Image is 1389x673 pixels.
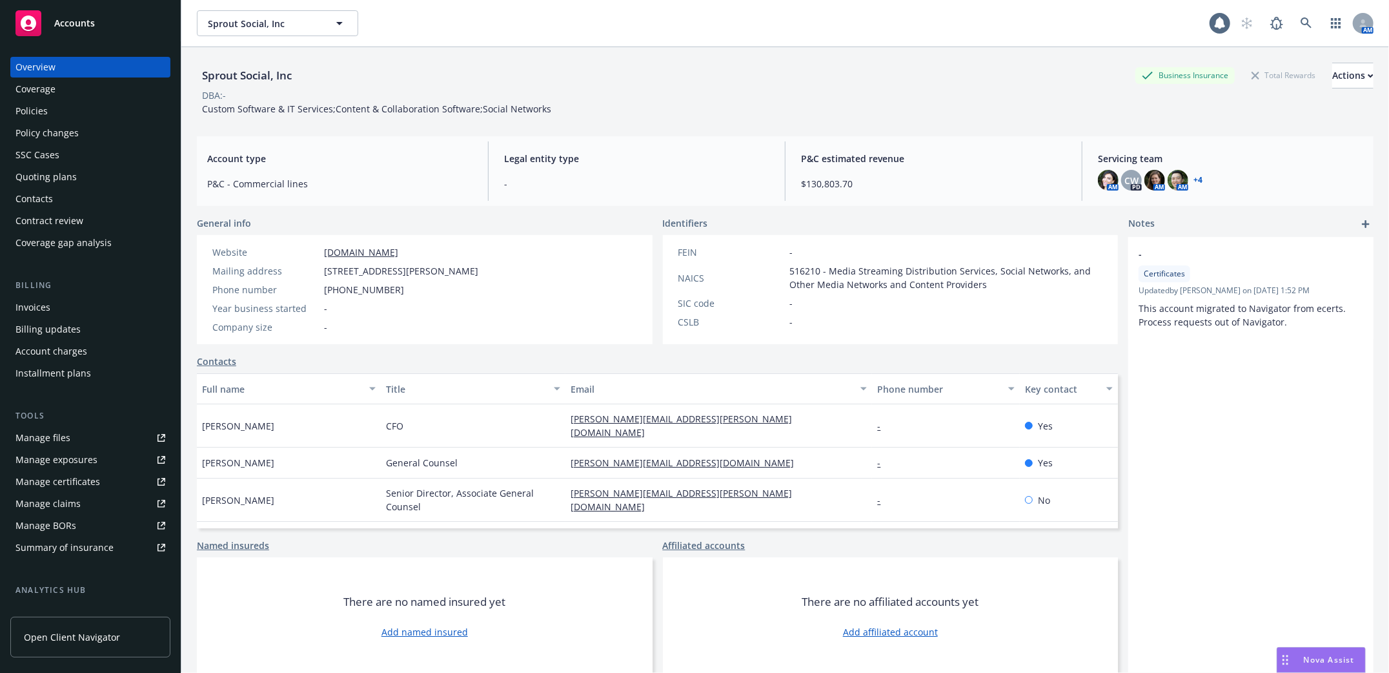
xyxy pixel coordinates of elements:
[1245,67,1322,83] div: Total Rewards
[212,264,319,278] div: Mailing address
[324,246,398,258] a: [DOMAIN_NAME]
[504,177,769,191] span: -
[207,152,472,165] span: Account type
[10,341,170,362] a: Account charges
[10,319,170,340] a: Billing updates
[15,515,76,536] div: Manage BORs
[15,189,53,209] div: Contacts
[381,373,565,404] button: Title
[10,428,170,448] a: Manage files
[202,88,226,102] div: DBA: -
[802,594,978,610] span: There are no affiliated accounts yet
[678,271,785,285] div: NAICS
[1277,648,1293,672] div: Drag to move
[1128,237,1374,339] div: -CertificatesUpdatedby [PERSON_NAME] on [DATE] 1:52 PMThis account migrated to Navigator from ece...
[197,67,297,84] div: Sprout Social, Inc
[10,57,170,78] a: Overview
[678,245,785,259] div: FEIN
[790,245,793,259] span: -
[10,602,170,623] a: Loss summary generator
[504,152,769,165] span: Legal entity type
[386,456,458,470] span: General Counsel
[1323,10,1349,36] a: Switch app
[872,373,1019,404] button: Phone number
[15,363,91,384] div: Installment plans
[1038,456,1053,470] span: Yes
[10,145,170,165] a: SSC Cases
[1135,67,1235,83] div: Business Insurance
[10,471,170,492] a: Manage certificates
[24,630,120,644] span: Open Client Navigator
[15,123,79,143] div: Policy changes
[15,341,87,362] div: Account charges
[1193,176,1202,184] a: +4
[10,167,170,187] a: Quoting plans
[15,167,77,187] div: Quoting plans
[10,5,170,41] a: Accounts
[15,211,83,231] div: Contract review
[386,382,545,396] div: Title
[1293,10,1319,36] a: Search
[571,382,853,396] div: Email
[1168,170,1188,191] img: photo
[202,493,274,507] span: [PERSON_NAME]
[843,625,938,639] a: Add affiliated account
[1025,382,1099,396] div: Key contact
[678,296,785,310] div: SIC code
[15,493,81,514] div: Manage claims
[1277,647,1366,673] button: Nova Assist
[15,602,123,623] div: Loss summary generator
[10,279,170,292] div: Billing
[1139,285,1363,296] span: Updated by [PERSON_NAME] on [DATE] 1:52 PM
[15,450,97,470] div: Manage exposures
[565,373,873,404] button: Email
[1038,419,1053,433] span: Yes
[10,493,170,514] a: Manage claims
[10,79,170,99] a: Coverage
[1098,152,1363,165] span: Servicing team
[15,471,100,492] div: Manage certificates
[10,233,170,253] a: Coverage gap analysis
[15,101,48,121] div: Policies
[324,302,327,315] span: -
[386,486,560,513] span: Senior Director, Associate General Counsel
[15,297,50,318] div: Invoices
[1234,10,1260,36] a: Start snowing
[15,79,56,99] div: Coverage
[202,456,274,470] span: [PERSON_NAME]
[10,189,170,209] a: Contacts
[10,515,170,536] a: Manage BORs
[877,494,891,506] a: -
[801,152,1066,165] span: P&C estimated revenue
[202,103,551,115] span: Custom Software & IT Services;Content & Collaboration Software;Social Networks
[54,18,95,28] span: Accounts
[10,409,170,422] div: Tools
[1144,268,1185,280] span: Certificates
[1332,63,1374,88] button: Actions
[790,315,793,329] span: -
[386,419,403,433] span: CFO
[202,382,361,396] div: Full name
[381,625,468,639] a: Add named insured
[15,57,56,78] div: Overview
[202,419,274,433] span: [PERSON_NAME]
[663,539,745,552] a: Affiliated accounts
[212,320,319,334] div: Company size
[1124,174,1139,187] span: CW
[212,302,319,315] div: Year business started
[1020,373,1118,404] button: Key contact
[1358,216,1374,232] a: add
[1144,170,1165,191] img: photo
[10,123,170,143] a: Policy changes
[15,233,112,253] div: Coverage gap analysis
[10,584,170,597] div: Analytics hub
[10,297,170,318] a: Invoices
[197,539,269,552] a: Named insureds
[207,177,472,191] span: P&C - Commercial lines
[197,373,381,404] button: Full name
[10,363,170,384] a: Installment plans
[15,537,114,558] div: Summary of insurance
[877,420,891,432] a: -
[15,428,70,448] div: Manage files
